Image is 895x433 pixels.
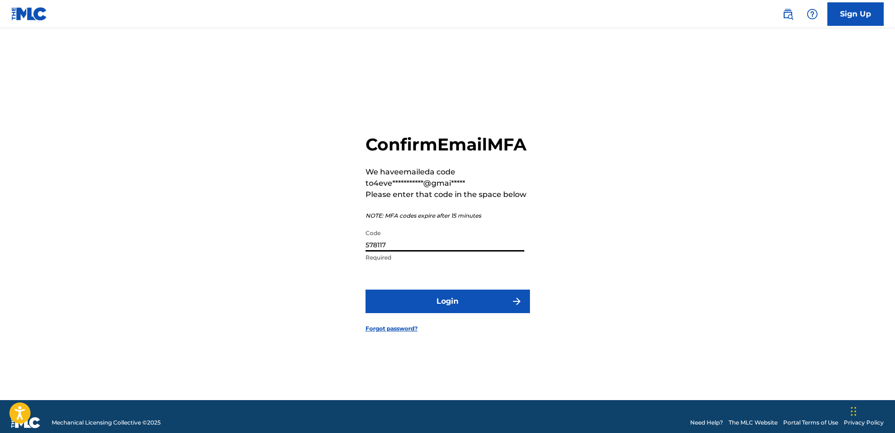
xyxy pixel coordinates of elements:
[366,134,530,155] h2: Confirm Email MFA
[844,418,884,427] a: Privacy Policy
[778,5,797,24] a: Public Search
[782,8,794,20] img: search
[511,296,522,307] img: f7272a7cc735f4ea7f67.svg
[803,5,822,24] div: Help
[52,418,161,427] span: Mechanical Licensing Collective © 2025
[851,397,856,425] div: Drag
[827,2,884,26] a: Sign Up
[366,290,530,313] button: Login
[11,417,40,428] img: logo
[690,418,723,427] a: Need Help?
[366,212,530,220] p: NOTE: MFA codes expire after 15 minutes
[366,324,418,333] a: Forgot password?
[807,8,818,20] img: help
[783,418,838,427] a: Portal Terms of Use
[848,388,895,433] iframe: Chat Widget
[366,253,524,262] p: Required
[11,7,47,21] img: MLC Logo
[366,189,530,200] p: Please enter that code in the space below
[729,418,778,427] a: The MLC Website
